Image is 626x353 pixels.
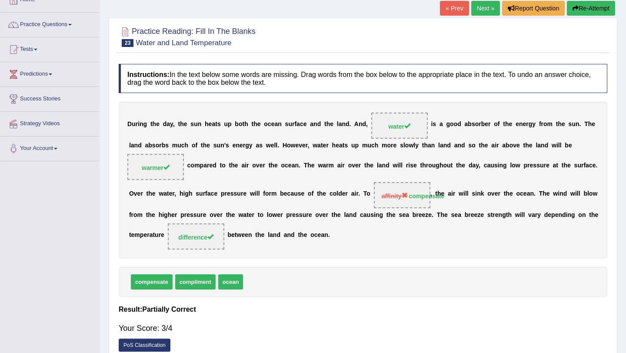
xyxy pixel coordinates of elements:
b: e [274,162,278,169]
b: d [163,121,167,128]
b: h [231,162,235,169]
b: l [536,142,537,149]
span: water [388,123,410,130]
b: a [212,121,215,128]
b: d [469,162,473,169]
b: r [306,142,308,149]
b: h [185,142,189,149]
b: e [311,162,315,169]
b: e [516,121,519,128]
b: e [323,142,326,149]
b: d [447,142,451,149]
b: t [343,142,345,149]
b: o [348,162,352,169]
b: a [166,121,170,128]
b: b [468,121,472,128]
b: y [415,142,419,149]
b: u [217,142,221,149]
h4: In the text below some words are missing. Drag words from the box below to the appropriate place ... [119,64,607,93]
b: a [428,142,431,149]
b: a [502,142,506,149]
b: t [479,142,481,149]
b: t [321,142,323,149]
b: h [244,121,248,128]
b: i [431,121,433,128]
b: h [422,162,426,169]
b: o [475,121,479,128]
b: e [569,142,572,149]
b: e [393,142,397,149]
b: u [351,142,355,149]
b: a [317,142,321,149]
small: Water and Land Temperature [136,39,231,47]
b: a [292,162,295,169]
b: h [180,121,184,128]
b: e [355,162,359,169]
b: t [556,121,558,128]
b: n [313,121,317,128]
b: o [443,162,447,169]
b: f [539,121,541,128]
b: n [576,121,579,128]
b: r [391,142,393,149]
b: b [506,142,509,149]
b: p [228,121,232,128]
span: Drop target [127,154,184,180]
b: t [324,121,326,128]
b: T [584,121,588,128]
b: w [318,162,323,169]
b: e [235,162,238,169]
b: t [201,142,203,149]
b: r [488,121,490,128]
b: b [162,142,166,149]
span: Drop target [371,113,428,139]
b: m [172,142,177,149]
b: h [424,142,428,149]
b: u [288,121,292,128]
b: s [285,121,289,128]
b: n [220,142,224,149]
b: l [274,142,276,149]
b: s [165,142,169,149]
b: a [339,142,343,149]
b: h [270,162,274,169]
b: e [209,162,213,169]
b: e [260,162,263,169]
b: d [362,121,366,128]
b: m [362,142,367,149]
a: PoS Classification [119,339,170,352]
b: n [134,142,138,149]
b: o [239,121,243,128]
b: a [440,121,443,128]
b: d [545,142,549,149]
b: h [375,142,379,149]
b: l [413,142,415,149]
b: o [543,121,547,128]
b: t [215,121,217,128]
b: a [296,121,300,128]
b: o [281,162,285,169]
b: e [209,121,212,128]
b: r [496,142,499,149]
b: g [245,142,249,149]
b: o [509,142,513,149]
b: a [537,142,541,149]
b: w [393,162,397,169]
b: e [485,121,488,128]
b: l [558,142,560,149]
b: w [291,142,296,149]
b: , [366,121,368,128]
b: n [458,142,462,149]
b: t [451,162,453,169]
b: h [525,142,529,149]
b: n [359,121,363,128]
b: p [200,162,204,169]
b: s [400,142,403,149]
b: u [132,121,136,128]
b: w [266,142,271,149]
b: a [274,121,278,128]
b: o [472,142,476,149]
b: s [152,142,156,149]
b: f [196,142,198,149]
b: e [271,142,274,149]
